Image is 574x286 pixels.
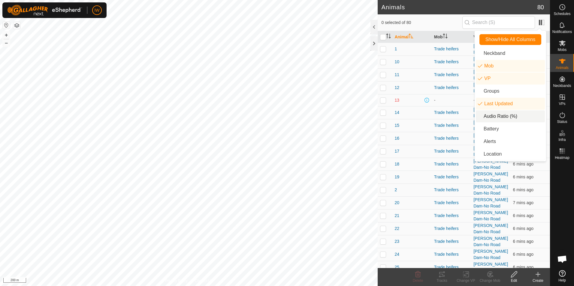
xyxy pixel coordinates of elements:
a: Help [550,268,574,285]
a: [PERSON_NAME] Dam-No Road [473,171,508,183]
span: Mobs [558,48,566,52]
div: Trade heifers [434,85,469,91]
span: Schedules [554,12,570,16]
span: 12 [394,85,399,91]
li: enum.columnList.audioRatio [476,110,545,122]
span: 1 [394,46,397,52]
div: Trade heifers [434,59,469,65]
span: 29 Aug 2025, 10:34 am [513,252,533,257]
app-display-virtual-paddock-transition: - [473,98,475,103]
div: Change VP [454,278,478,283]
span: 19 [394,174,399,180]
button: Show/Hide All Columns [479,34,541,45]
span: 0 selected of 80 [381,19,462,26]
span: IW [94,7,99,13]
input: Search (S) [462,16,535,29]
li: common.label.location [476,148,545,160]
a: [PERSON_NAME] Dam-No Road [473,69,508,80]
th: Mob [432,31,471,43]
span: Notifications [552,30,572,34]
span: Status [557,120,567,124]
a: [PERSON_NAME] Dam-No Road [473,197,508,208]
li: neckband.label.battery [476,123,545,135]
div: Trade heifers [434,264,469,270]
div: Trade heifers [434,225,469,232]
h2: Animals [381,4,537,11]
li: vp.label.vp [476,73,545,85]
p-sorticon: Activate to sort [443,34,448,39]
span: 13 [394,97,399,103]
div: Change Mob [478,278,502,283]
li: mob.label.mob [476,60,545,72]
a: [PERSON_NAME] Dam-No Road [473,107,508,118]
a: [PERSON_NAME] Dam-No Road [473,249,508,260]
li: neckband.label.title [476,47,545,59]
span: 21 [394,213,399,219]
div: Create [526,278,550,283]
a: [PERSON_NAME] Dam-No Road [473,146,508,157]
p-sorticon: Activate to sort [386,34,391,39]
span: 16 [394,135,399,142]
span: 29 Aug 2025, 10:34 am [513,162,533,166]
a: [PERSON_NAME] Dam-No Road [473,82,508,93]
span: 14 [394,109,399,116]
span: 29 Aug 2025, 10:34 am [513,213,533,218]
div: Trade heifers [434,251,469,258]
span: Heatmap [555,156,569,159]
span: 2 [394,187,397,193]
div: Trade heifers [434,187,469,193]
span: 80 [537,3,544,12]
span: Delete [413,279,423,283]
span: 23 [394,238,399,245]
div: Trade heifers [434,174,469,180]
a: [PERSON_NAME] Dam-No Road [473,223,508,234]
div: Trade heifers [434,200,469,206]
span: 22 [394,225,399,232]
a: Privacy Policy [165,278,188,284]
div: Tracks [430,278,454,283]
li: enum.columnList.lastUpdated [476,98,545,110]
span: 29 Aug 2025, 10:34 am [513,265,533,270]
a: Contact Us [195,278,213,284]
a: [PERSON_NAME] Dam-No Road [473,236,508,247]
span: 11 [394,72,399,78]
span: Show/Hide All Columns [485,37,535,42]
a: [PERSON_NAME] Dam-No Road [473,56,508,67]
a: [PERSON_NAME] Dam-No Road [473,210,508,221]
a: [PERSON_NAME] Dam-No Road [473,43,508,55]
span: Neckbands [553,84,571,88]
a: [PERSON_NAME] Dam-No Road [473,159,508,170]
div: Edit [502,278,526,283]
button: + [3,31,10,39]
div: Trade heifers [434,161,469,167]
span: 25 [394,264,399,270]
a: [PERSON_NAME] Dam-No Road [473,262,508,273]
button: Map Layers [13,22,20,29]
span: Help [558,279,566,282]
p-sorticon: Activate to sort [409,34,413,39]
span: 17 [394,148,399,154]
a: [PERSON_NAME] Dam-No Road [473,120,508,131]
a: Open chat [553,250,571,268]
div: Trade heifers [434,122,469,129]
div: Trade heifers [434,72,469,78]
span: 29 Aug 2025, 10:34 am [513,187,533,192]
li: common.btn.groups [476,85,545,97]
span: 20 [394,200,399,206]
button: Reset Map [3,22,10,29]
a: [PERSON_NAME] Dam-No Road [473,184,508,195]
span: 29 Aug 2025, 10:34 am [513,174,533,179]
span: Animals [556,66,569,70]
span: Infra [558,138,566,142]
span: 24 [394,251,399,258]
div: Trade heifers [434,148,469,154]
div: Trade heifers [434,109,469,116]
div: Trade heifers [434,46,469,52]
div: Trade heifers [434,213,469,219]
span: 29 Aug 2025, 10:34 am [513,226,533,231]
li: animal.label.alerts [476,136,545,147]
div: Trade heifers [434,135,469,142]
a: [PERSON_NAME] Dam-No Road [473,133,508,144]
span: 15 [394,122,399,129]
div: - [434,97,469,103]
